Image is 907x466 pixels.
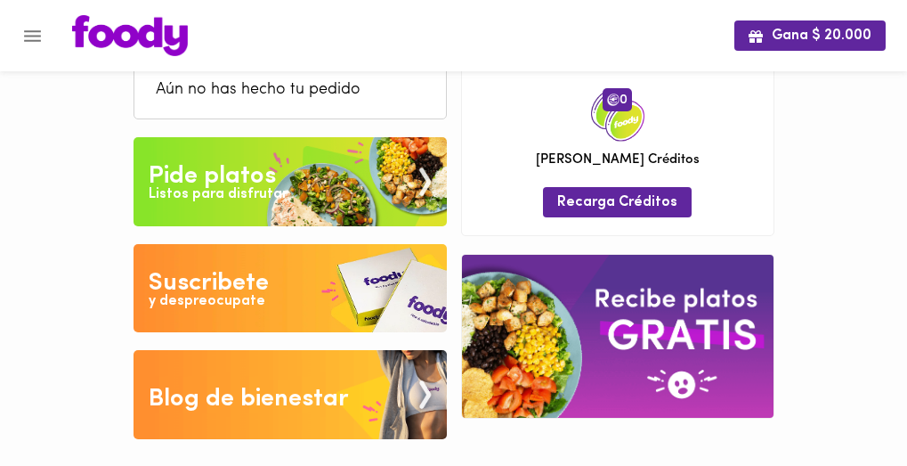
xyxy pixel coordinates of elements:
span: [PERSON_NAME] Créditos [536,151,700,169]
div: y despreocupate [149,291,265,312]
span: Aún no has hecho tu pedido [156,78,425,102]
button: Gana $ 20.000 [734,20,886,50]
span: 0 [603,88,632,111]
div: Suscribete [149,266,269,301]
iframe: Messagebird Livechat Widget [804,363,889,448]
img: credits-package.png [591,88,644,142]
div: Pide platos [149,159,276,194]
div: Blog de bienestar [149,381,349,417]
img: Pide un Platos [134,137,447,226]
button: Menu [11,14,54,58]
img: logo.png [72,15,188,56]
span: Recarga Créditos [557,194,677,211]
img: referral-banner.png [462,255,773,418]
div: Listos para disfrutar [149,184,287,205]
img: foody-creditos.png [607,94,620,106]
button: Recarga Créditos [543,187,692,217]
img: Blog de bienestar [134,350,447,439]
img: Disfruta bajar de peso [134,244,447,333]
span: Gana $ 20.000 [749,28,871,45]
